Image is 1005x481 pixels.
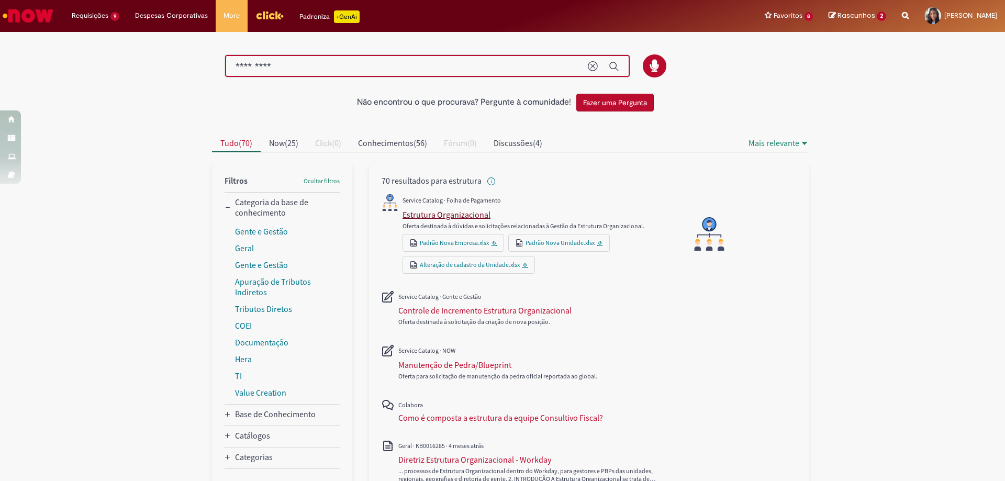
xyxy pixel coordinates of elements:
img: ServiceNow [1,5,55,26]
div: Padroniza [299,10,360,23]
span: 9 [110,12,119,21]
span: Requisições [72,10,108,21]
span: Despesas Corporativas [135,10,208,21]
span: Favoritos [774,10,802,21]
span: [PERSON_NAME] [944,11,997,20]
span: 8 [805,12,813,21]
a: Rascunhos [829,11,886,21]
p: +GenAi [334,10,360,23]
span: Rascunhos [837,10,875,20]
h2: Não encontrou o que procurava? Pergunte à comunidade! [357,98,571,107]
span: More [224,10,240,21]
img: click_logo_yellow_360x200.png [255,7,284,23]
span: 2 [877,12,886,21]
button: Fazer uma Pergunta [576,94,654,111]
